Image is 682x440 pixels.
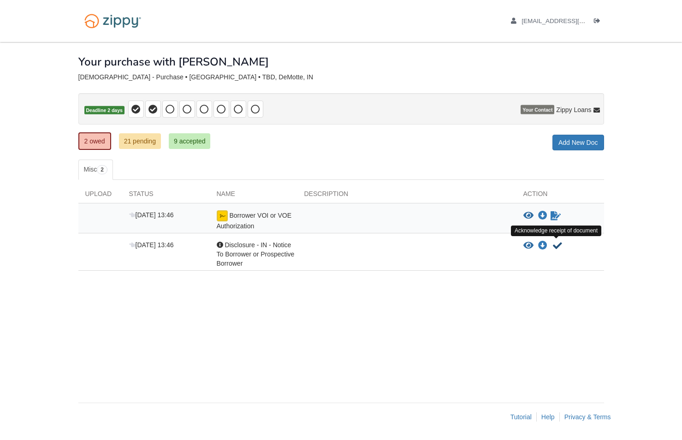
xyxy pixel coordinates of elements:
span: [DATE] 13:46 [129,211,174,219]
a: 2 owed [78,132,111,150]
a: Log out [594,18,604,27]
a: Misc [78,160,113,180]
a: edit profile [511,18,628,27]
div: Acknowledge receipt of document [511,226,601,236]
span: 2 [97,165,107,174]
div: [DEMOGRAPHIC_DATA] - Purchase • [GEOGRAPHIC_DATA] • TBD, DeMotte, IN [78,73,604,81]
h1: Your purchase with [PERSON_NAME] [78,56,269,68]
a: Download Borrower VOI or VOE Authorization [538,212,547,220]
a: Privacy & Terms [564,413,611,421]
button: View Disclosure - IN - Notice To Borrower or Prospective Borrower [523,241,534,250]
div: Name [210,189,297,203]
a: Waiting for your co-borrower to e-sign [550,210,562,221]
span: [DATE] 13:46 [129,241,174,249]
button: View Borrower VOI or VOE Authorization [523,211,534,220]
button: Acknowledge receipt of document [552,240,563,251]
a: 9 accepted [169,133,211,149]
span: Borrower VOI or VOE Authorization [217,212,291,230]
a: Add New Doc [552,135,604,150]
span: Disclosure - IN - Notice To Borrower or Prospective Borrower [217,241,295,267]
a: Tutorial [510,413,532,421]
span: Your Contact [521,105,554,114]
div: Status [122,189,210,203]
div: Upload [78,189,122,203]
a: Help [541,413,555,421]
a: Download Disclosure - IN - Notice To Borrower or Prospective Borrower [538,242,547,250]
span: Zippy Loans [556,105,591,114]
img: Logo [78,9,147,33]
div: Description [297,189,516,203]
span: Deadline 2 days [84,106,125,115]
a: 21 pending [119,133,161,149]
div: Action [516,189,604,203]
img: esign [217,210,228,221]
span: santelikstudio@gmail.com [522,18,627,24]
